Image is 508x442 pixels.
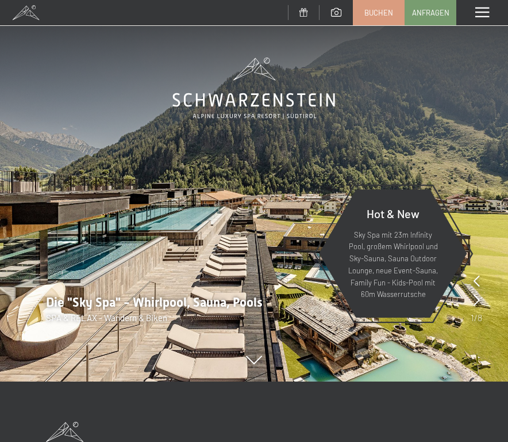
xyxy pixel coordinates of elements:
span: Hot & New [367,207,420,220]
span: Die "Sky Spa" - Whirlpool, Sauna, Pools [46,295,263,310]
span: / [474,311,478,324]
a: Anfragen [405,1,456,25]
a: Hot & New Sky Spa mit 23m Infinity Pool, großem Whirlpool und Sky-Sauna, Sauna Outdoor Lounge, ne... [318,189,468,318]
span: 1 [471,311,474,324]
span: Buchen [364,7,393,18]
span: 8 [478,311,482,324]
a: Buchen [353,1,404,25]
span: SPA & RELAX - Wandern & Biken [46,313,167,323]
p: Sky Spa mit 23m Infinity Pool, großem Whirlpool und Sky-Sauna, Sauna Outdoor Lounge, neue Event-S... [347,229,439,301]
span: Anfragen [412,7,449,18]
